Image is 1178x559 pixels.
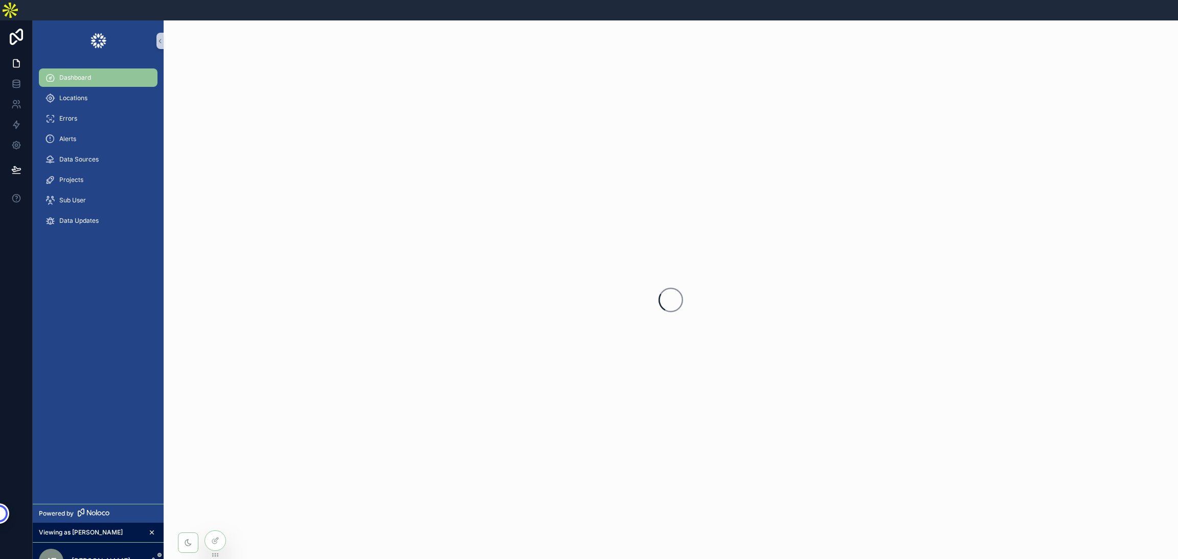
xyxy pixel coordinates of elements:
span: Projects [59,176,83,184]
a: Alerts [39,130,157,148]
img: App logo [90,33,107,49]
a: Dashboard [39,68,157,87]
span: Powered by [39,509,74,518]
a: Data Sources [39,150,157,169]
div: scrollable content [33,61,164,243]
span: Data Updates [59,217,99,225]
span: Viewing as [PERSON_NAME] [39,528,123,537]
span: Alerts [59,135,76,143]
a: Locations [39,89,157,107]
a: Errors [39,109,157,128]
a: Data Updates [39,212,157,230]
span: Dashboard [59,74,91,82]
span: Errors [59,114,77,123]
span: Data Sources [59,155,99,164]
a: Powered by [33,504,164,523]
span: Locations [59,94,87,102]
span: Sub User [59,196,86,204]
a: Sub User [39,191,157,209]
a: Projects [39,171,157,189]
